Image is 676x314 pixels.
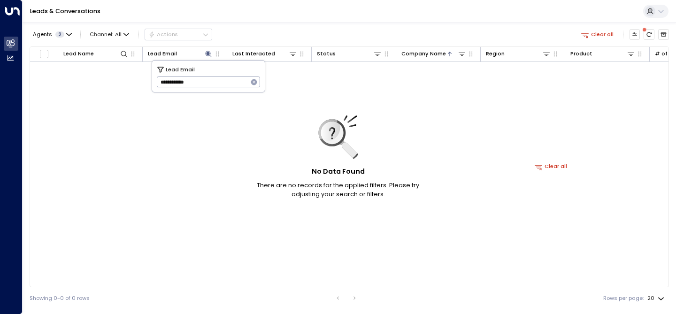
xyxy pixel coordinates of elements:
[532,161,571,172] button: Clear all
[232,49,275,58] div: Last Interacted
[486,49,551,58] div: Region
[30,29,74,39] button: Agents2
[39,49,49,59] span: Toggle select all
[317,49,336,58] div: Status
[644,29,654,40] span: There are new threads available. Refresh the grid to view the latest updates.
[630,29,640,40] button: Customize
[603,294,644,302] label: Rows per page:
[87,29,132,39] button: Channel:All
[87,29,132,39] span: Channel:
[570,49,592,58] div: Product
[30,294,90,302] div: Showing 0-0 of 0 rows
[570,49,635,58] div: Product
[647,292,666,304] div: 20
[401,49,446,58] div: Company Name
[145,29,212,40] button: Actions
[63,49,128,58] div: Lead Name
[33,32,52,37] span: Agents
[166,65,195,74] span: Lead Email
[148,49,177,58] div: Lead Email
[30,7,100,15] a: Leads & Conversations
[148,49,213,58] div: Lead Email
[115,31,122,38] span: All
[658,29,669,40] button: Archived Leads
[312,167,365,177] h5: No Data Found
[401,49,466,58] div: Company Name
[63,49,94,58] div: Lead Name
[244,181,432,199] p: There are no records for the applied filters. Please try adjusting your search or filters.
[317,49,382,58] div: Status
[145,29,212,40] div: Button group with a nested menu
[232,49,297,58] div: Last Interacted
[486,49,505,58] div: Region
[332,292,361,304] nav: pagination navigation
[578,29,617,39] button: Clear all
[148,31,178,38] div: Actions
[55,31,64,38] span: 2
